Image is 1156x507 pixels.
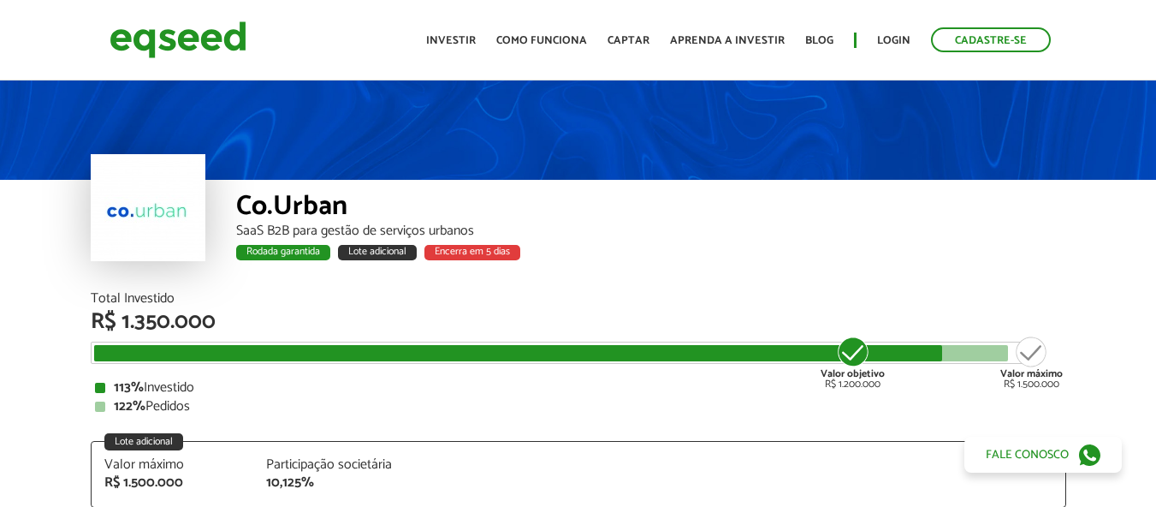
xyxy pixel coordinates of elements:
div: Rodada garantida [236,245,330,260]
div: Co.Urban [236,193,1066,224]
a: Fale conosco [964,437,1122,473]
div: Valor máximo [104,458,241,472]
div: Pedidos [95,400,1062,414]
div: R$ 1.350.000 [91,311,1066,333]
div: Lote adicional [338,245,417,260]
strong: 122% [114,395,145,418]
div: R$ 1.200.000 [821,335,885,390]
strong: 113% [114,376,144,399]
a: Investir [426,35,476,46]
a: Login [877,35,910,46]
img: EqSeed [110,17,246,63]
a: Blog [805,35,833,46]
a: Cadastre-se [931,27,1051,52]
div: Investido [95,381,1062,395]
a: Aprenda a investir [670,35,785,46]
div: R$ 1.500.000 [104,476,241,490]
a: Como funciona [496,35,587,46]
strong: Valor máximo [1000,366,1063,382]
div: Participação societária [266,458,403,472]
div: Total Investido [91,292,1066,306]
strong: Valor objetivo [821,366,885,382]
div: SaaS B2B para gestão de serviços urbanos [236,224,1066,238]
a: Captar [608,35,649,46]
div: Encerra em 5 dias [424,245,520,260]
div: Lote adicional [104,433,183,450]
div: 10,125% [266,476,403,490]
div: R$ 1.500.000 [1000,335,1063,390]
